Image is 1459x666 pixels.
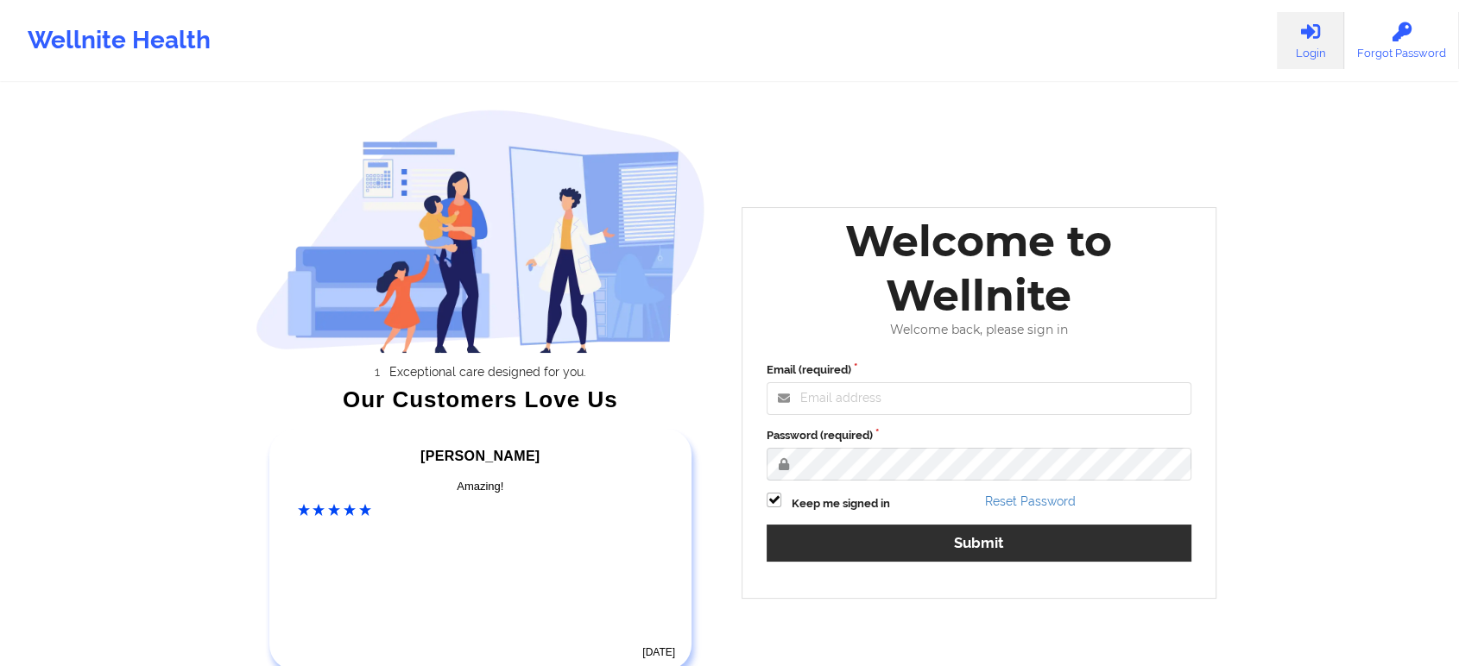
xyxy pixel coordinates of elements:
[755,214,1203,323] div: Welcome to Wellnite
[767,361,1191,379] label: Email (required)
[755,323,1203,337] div: Welcome back, please sign in
[642,646,675,658] time: [DATE]
[767,525,1191,562] button: Submit
[985,494,1076,508] a: Reset Password
[767,382,1191,415] input: Email address
[792,495,890,512] label: Keep me signed in
[420,449,540,463] span: [PERSON_NAME]
[256,391,706,408] div: Our Customers Love Us
[767,427,1191,444] label: Password (required)
[298,478,664,495] div: Amazing!
[1344,12,1459,69] a: Forgot Password
[1277,12,1344,69] a: Login
[270,365,705,379] li: Exceptional care designed for you.
[256,109,706,353] img: wellnite-auth-hero_200.c722682e.png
